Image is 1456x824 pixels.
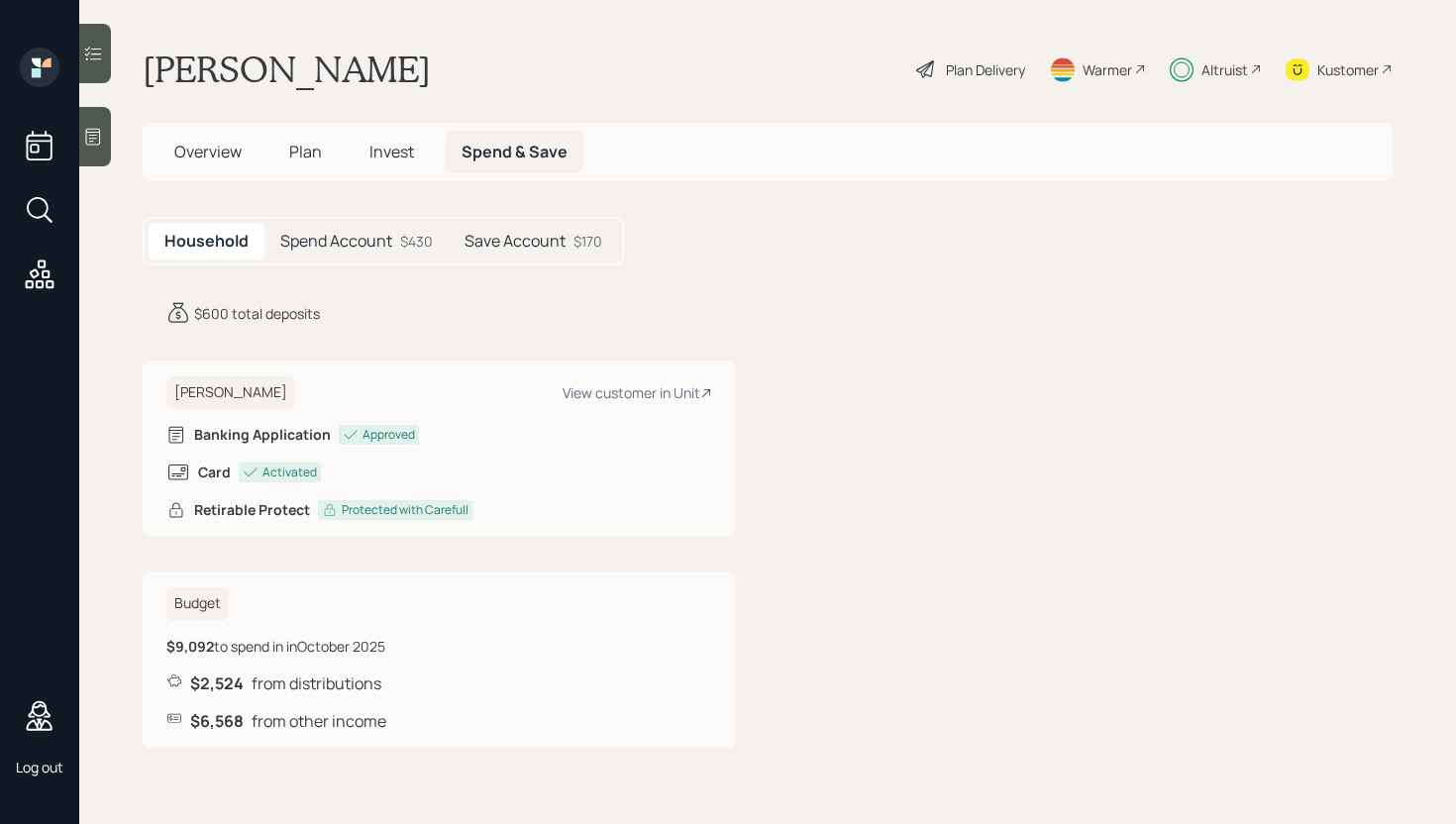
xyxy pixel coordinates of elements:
[563,383,712,402] div: View customer in Unit
[465,232,566,251] h5: Save Account
[166,672,712,694] div: from distributions
[1083,59,1132,80] div: Warmer
[400,231,433,252] div: $430
[143,48,431,91] h1: [PERSON_NAME]
[363,426,415,444] div: Approved
[194,427,331,444] h6: Banking Application
[1201,59,1248,80] div: Altruist
[946,59,1025,80] div: Plan Delivery
[174,141,242,162] span: Overview
[164,232,249,251] h5: Household
[190,672,244,694] b: $2,524
[198,464,231,481] h6: Card
[280,232,392,251] h5: Spend Account
[342,501,468,519] div: Protected with Carefull
[190,710,244,732] b: $6,568
[1317,59,1379,80] div: Kustomer
[573,231,602,252] div: $170
[462,141,568,162] span: Spend & Save
[166,587,229,620] h6: Budget
[289,141,322,162] span: Plan
[166,636,385,657] div: to spend in in October 2025
[194,303,320,324] div: $600 total deposits
[166,637,214,656] b: $9,092
[369,141,414,162] span: Invest
[16,758,63,776] div: Log out
[194,502,310,519] h6: Retirable Protect
[166,710,712,732] div: from other income
[166,376,295,409] h6: [PERSON_NAME]
[262,463,317,481] div: Activated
